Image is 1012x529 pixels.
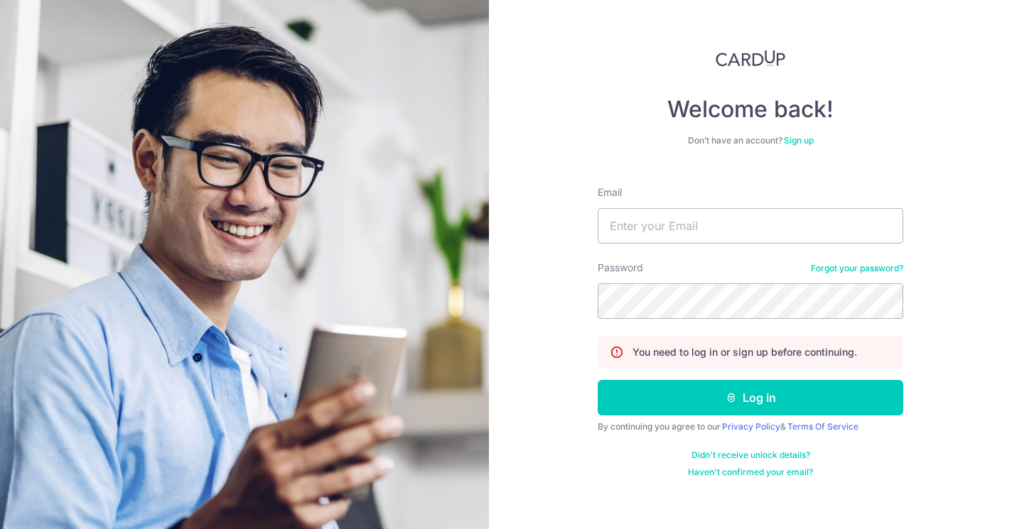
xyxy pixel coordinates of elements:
[598,421,903,432] div: By continuing you agree to our &
[598,95,903,124] h4: Welcome back!
[811,263,903,274] a: Forgot your password?
[787,421,858,432] a: Terms Of Service
[598,380,903,415] button: Log in
[722,421,780,432] a: Privacy Policy
[784,135,814,146] a: Sign up
[688,467,813,478] a: Haven't confirmed your email?
[598,185,622,200] label: Email
[691,449,810,461] a: Didn't receive unlock details?
[716,50,785,67] img: CardUp Logo
[632,345,857,359] p: You need to log in or sign up before continuing.
[598,261,643,275] label: Password
[598,135,903,146] div: Don’t have an account?
[598,208,903,244] input: Enter your Email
